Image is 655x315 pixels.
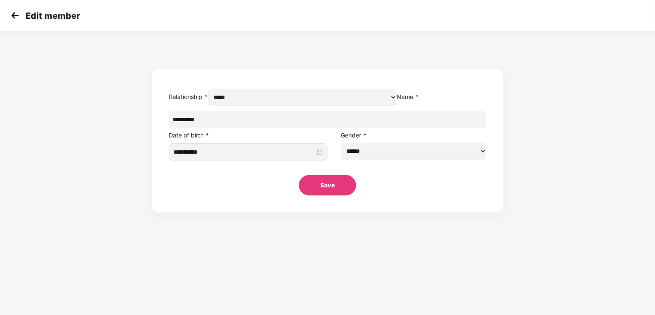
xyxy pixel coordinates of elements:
[169,93,208,100] label: Relationship *
[341,131,367,139] label: Gender *
[299,175,356,195] button: Save
[169,131,209,139] label: Date of birth *
[26,11,80,21] p: Edit member
[9,9,21,22] img: svg+xml;base64,PHN2ZyB4bWxucz0iaHR0cDovL3d3dy53My5vcmcvMjAwMC9zdmciIHdpZHRoPSIzMCIgaGVpZ2h0PSIzMC...
[397,93,419,100] label: Name *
